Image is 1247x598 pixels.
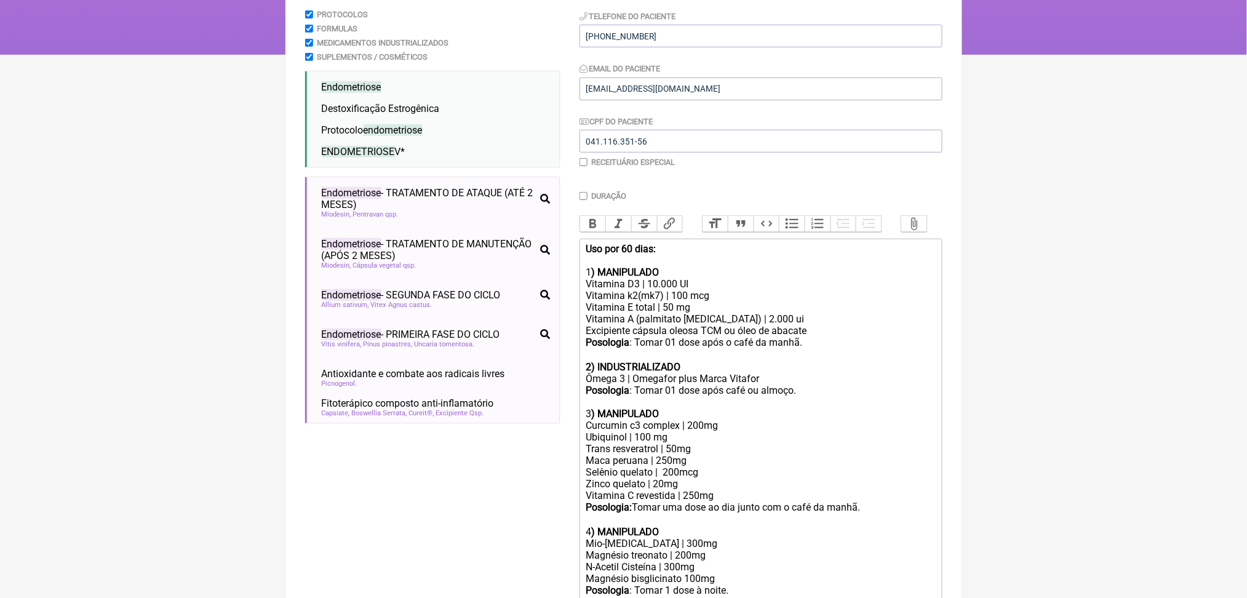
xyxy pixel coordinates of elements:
[415,340,475,348] span: Uncaria tomentosa
[586,584,629,596] strong: Posologia
[586,313,935,337] div: Vitamina A (palmitato [MEDICAL_DATA]) | 2.000 ui Excipiente cápsula oleosa TCM ou óleo de abacate
[580,64,661,73] label: Email do Paciente
[586,337,629,348] strong: Posologia
[580,117,653,126] label: CPF do Paciente
[728,216,754,232] button: Quote
[353,210,399,218] span: Pentravan qsp
[322,187,381,199] span: Endometriose
[754,216,779,232] button: Code
[779,216,805,232] button: Bullets
[591,526,659,538] strong: ) MANIPULADO
[322,340,362,348] span: Vitis vinifera
[831,216,856,232] button: Decrease Level
[409,409,434,417] span: Cureit®
[364,340,413,348] span: Pinus pinastres
[586,337,935,373] div: : Tomar 01 dose após o café da manhã. ㅤ
[856,216,882,232] button: Increase Level
[322,368,505,380] span: Antioxidante e combate aos radicais livres
[317,24,357,33] label: Formulas
[586,266,935,278] div: 1
[586,526,935,538] div: 4
[322,397,494,409] span: Fitoterápico composto anti-inflamatório
[322,81,381,93] span: Endometriose
[322,261,351,269] span: Miodesin
[591,266,659,278] strong: ) MANIPULADO
[901,216,927,232] button: Attach Files
[631,216,657,232] button: Strikethrough
[322,238,381,250] span: Endometriose
[322,289,381,301] span: Endometriose
[591,191,626,201] label: Duração
[322,380,357,388] span: Picnogenol
[352,409,407,417] span: Boswellia Serrata
[586,501,935,526] div: Tomar uma dose ao dia junto com o café da manhã. ㅤ
[322,409,350,417] span: Capsiate
[322,329,500,340] span: - PRIMEIRA FASE DO CICLO
[703,216,728,232] button: Heading
[322,187,535,210] span: - TRATAMENTO DE ATAQUE (ATÉ 2 MESES)
[580,12,676,21] label: Telefone do Paciente
[605,216,631,232] button: Italic
[657,216,683,232] button: Link
[591,408,659,420] strong: ) MANIPULADO
[322,301,369,309] span: Allium sativum
[586,301,935,313] div: Vitamina E total | 50 mg
[586,385,935,501] div: : Tomar 01 dose após café ou almoço. 3 Curcumin c3 complex | 200mg Ubiquinol | 100 mg Trans resve...
[322,289,501,301] span: - SEGUNDA FASE DO CICLO
[322,329,381,340] span: Endometriose
[353,261,416,269] span: Cápsula vegetal qsp
[322,210,351,218] span: Miodesin
[436,409,484,417] span: Excipiente Qsp
[586,290,935,301] div: Vitamina k2(mk7) | 100 mcg
[322,238,535,261] span: - TRATAMENTO DE MANUTENÇÃO (APÓS 2 MESES)
[322,103,440,114] span: Destoxificação Estrogênica
[317,38,448,47] label: Medicamentos Industrializados
[586,538,935,584] div: Mio-[MEDICAL_DATA] | 300mg Magnésio treonato | 200mg N-Acetil Cisteína | 300mg Magnésio bisglicin...
[586,278,935,290] div: Vitamina D3 | 10.000 UI
[371,301,432,309] span: Vitex Agnus castus
[586,373,935,385] div: Ômega 3 | Omegafor plus Marca Vitafor
[586,501,632,513] strong: Posologia:
[580,216,606,232] button: Bold
[317,10,368,19] label: Protocolos
[322,146,395,157] span: ENDOMETRIOSE
[317,52,428,62] label: Suplementos / Cosméticos
[364,124,423,136] span: endometriose
[591,157,675,167] label: Receituário Especial
[586,243,656,255] strong: Uso por 60 dias:
[586,361,680,373] strong: 2) INDUSTRIALIZADO
[586,385,629,396] strong: Posologia
[586,584,935,596] div: : Tomar 1 dose à noite.
[322,124,423,136] span: Protocolo
[805,216,831,232] button: Numbers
